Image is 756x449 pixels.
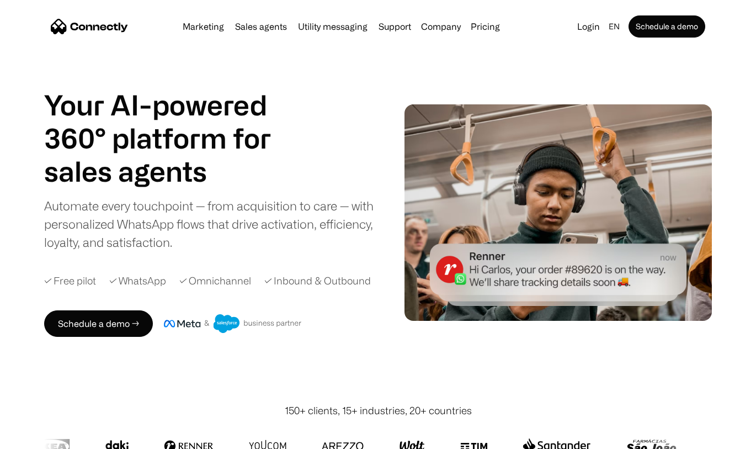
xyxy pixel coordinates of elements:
div: ✓ WhatsApp [109,273,166,288]
img: Meta and Salesforce business partner badge. [164,314,302,333]
ul: Language list [22,430,66,445]
a: Login [573,19,604,34]
div: 150+ clients, 15+ industries, 20+ countries [285,403,472,418]
a: Schedule a demo [629,15,705,38]
div: en [604,19,626,34]
div: ✓ Inbound & Outbound [264,273,371,288]
div: Company [421,19,461,34]
div: ✓ Omnichannel [179,273,251,288]
a: home [51,18,128,35]
h1: sales agents [44,155,298,188]
div: en [609,19,620,34]
aside: Language selected: English [11,429,66,445]
div: Company [418,19,464,34]
div: 1 of 4 [44,155,298,188]
a: Utility messaging [294,22,372,31]
a: Marketing [178,22,228,31]
div: ✓ Free pilot [44,273,96,288]
a: Pricing [466,22,504,31]
div: Automate every touchpoint — from acquisition to care — with personalized WhatsApp flows that driv... [44,197,374,251]
a: Schedule a demo → [44,310,153,337]
h1: Your AI-powered 360° platform for [44,88,298,155]
a: Sales agents [231,22,291,31]
div: carousel [44,155,298,188]
a: Support [374,22,416,31]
